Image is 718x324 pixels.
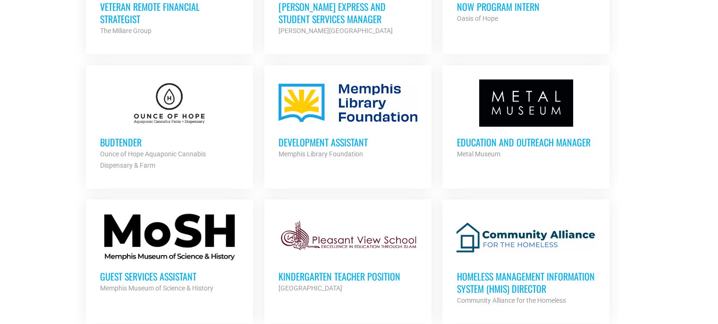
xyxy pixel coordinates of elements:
h3: NOW Program Intern [456,0,595,13]
strong: The Miliare Group [100,27,152,34]
h3: Education and Outreach Manager [456,136,595,148]
h3: Budtender [100,136,239,148]
strong: Metal Museum [456,150,500,158]
strong: Memphis Museum of Science & History [100,284,213,292]
h3: Kindergarten Teacher Position [279,270,417,282]
a: Kindergarten Teacher Position [GEOGRAPHIC_DATA] [264,199,431,308]
strong: Oasis of Hope [456,15,498,22]
a: Homeless Management Information System (HMIS) Director Community Alliance for the Homeless [442,199,609,320]
strong: Ounce of Hope Aquaponic Cannabis Dispensary & Farm [100,150,206,169]
strong: Community Alliance for the Homeless [456,297,566,304]
a: Education and Outreach Manager Metal Museum [442,65,609,174]
h3: [PERSON_NAME] Express and Student Services Manager [279,0,417,25]
h3: Guest Services Assistant [100,270,239,282]
strong: [PERSON_NAME][GEOGRAPHIC_DATA] [279,27,393,34]
a: Development Assistant Memphis Library Foundation [264,65,431,174]
strong: [GEOGRAPHIC_DATA] [279,284,342,292]
h3: Veteran Remote Financial Strategist [100,0,239,25]
h3: Homeless Management Information System (HMIS) Director [456,270,595,295]
h3: Development Assistant [279,136,417,148]
strong: Memphis Library Foundation [279,150,363,158]
a: Guest Services Assistant Memphis Museum of Science & History [86,199,253,308]
a: Budtender Ounce of Hope Aquaponic Cannabis Dispensary & Farm [86,65,253,185]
